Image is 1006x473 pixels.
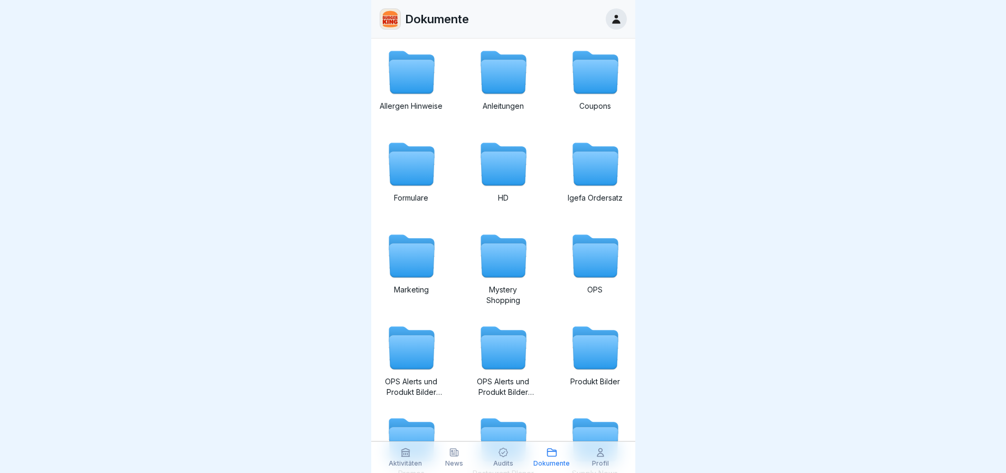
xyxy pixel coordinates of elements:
a: OPS Alerts und Produkt Bilder Standard [472,323,535,398]
p: Formulare [380,193,443,203]
p: Profil [592,460,609,467]
p: Mystery Shopping [472,285,535,306]
a: OPS Alerts und Produkt Bilder Promo [380,323,443,398]
a: Produkt Bilder [563,323,627,398]
a: OPS [563,231,627,306]
p: Anleitungen [472,101,535,111]
p: Audits [493,460,513,467]
p: Coupons [563,101,627,111]
a: Mystery Shopping [472,231,535,306]
p: Marketing [380,285,443,295]
img: w2f18lwxr3adf3talrpwf6id.png [380,9,400,29]
p: Aktivitäten [389,460,422,467]
a: Igefa Ordersatz [563,139,627,214]
a: Allergen Hinweise [380,47,443,122]
p: Igefa Ordersatz [563,193,627,203]
p: OPS [563,285,627,295]
a: Formulare [380,139,443,214]
a: Marketing [380,231,443,306]
p: Allergen Hinweise [380,101,443,111]
p: Dokumente [533,460,570,467]
p: Produkt Bilder [563,376,627,387]
p: OPS Alerts und Produkt Bilder Standard [472,376,535,398]
a: HD [472,139,535,214]
a: Anleitungen [472,47,535,122]
a: Coupons [563,47,627,122]
p: Dokumente [405,12,469,26]
p: HD [472,193,535,203]
p: News [445,460,463,467]
p: OPS Alerts und Produkt Bilder Promo [380,376,443,398]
